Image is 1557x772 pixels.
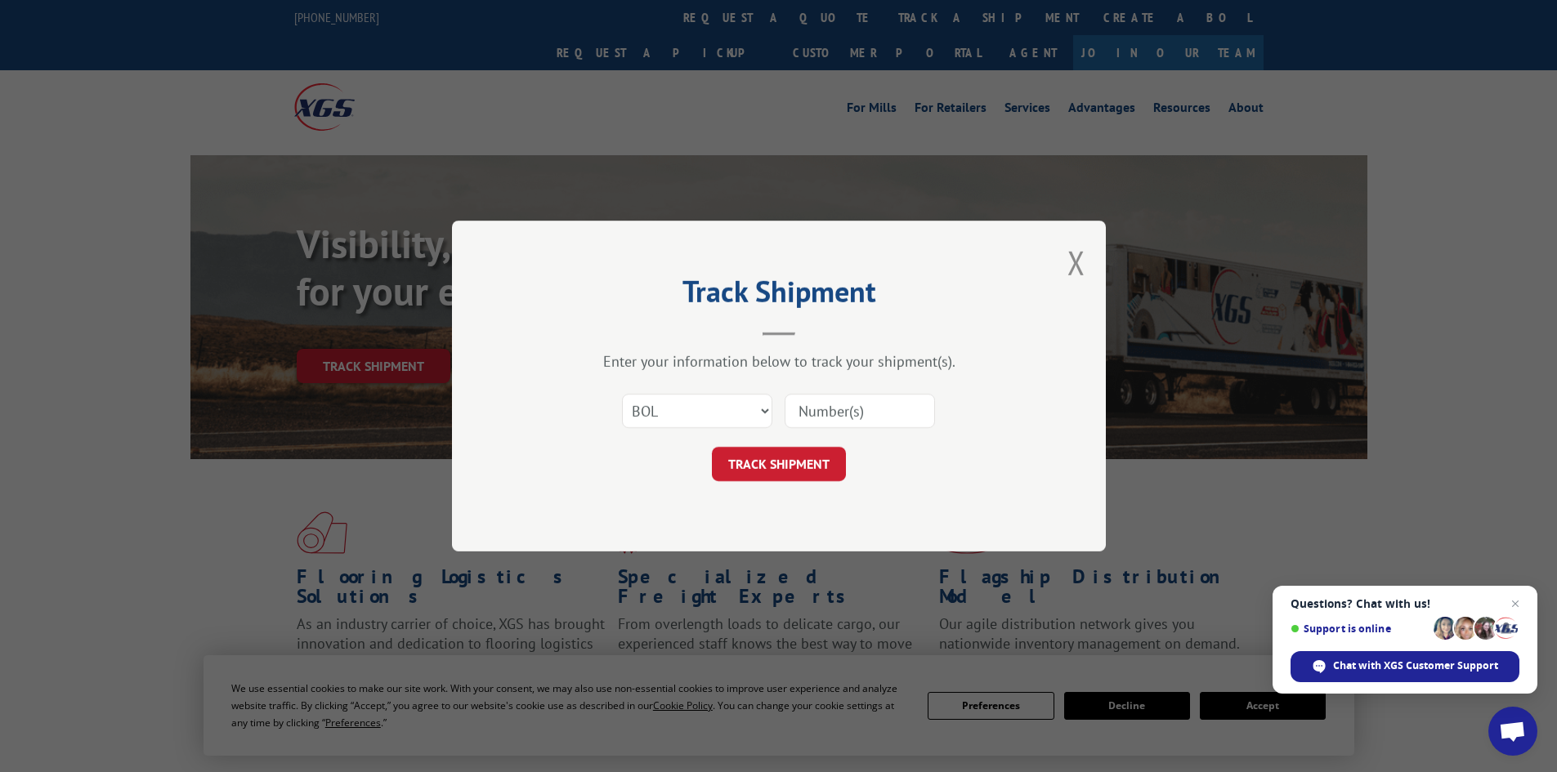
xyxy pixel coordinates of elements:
[1291,651,1519,682] div: Chat with XGS Customer Support
[534,280,1024,311] h2: Track Shipment
[712,447,846,481] button: TRACK SHIPMENT
[1291,623,1428,635] span: Support is online
[1067,241,1085,284] button: Close modal
[534,352,1024,371] div: Enter your information below to track your shipment(s).
[1488,707,1537,756] div: Open chat
[1333,658,1498,673] span: Chat with XGS Customer Support
[1291,597,1519,610] span: Questions? Chat with us!
[1506,594,1525,614] span: Close chat
[785,394,935,428] input: Number(s)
